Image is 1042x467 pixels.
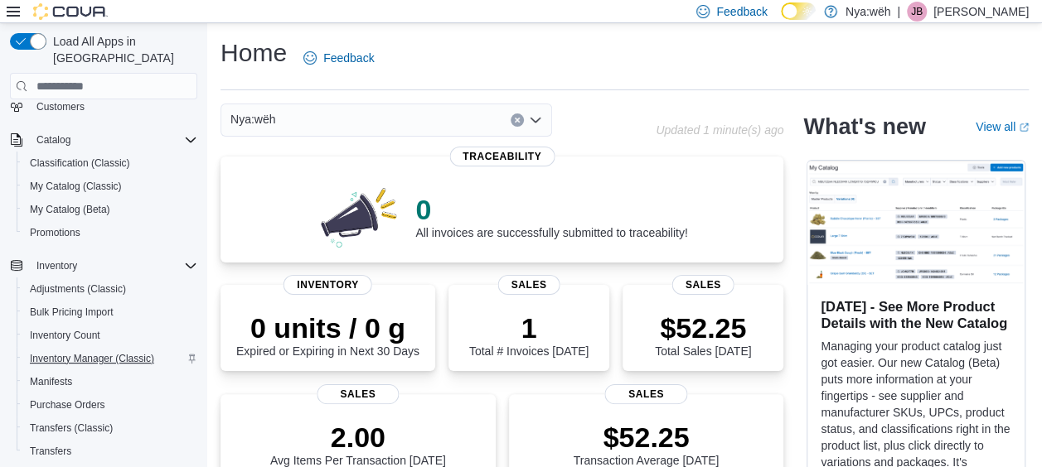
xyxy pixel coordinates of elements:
[270,421,446,454] p: 2.00
[30,352,154,365] span: Inventory Manager (Classic)
[574,421,720,454] p: $52.25
[23,279,197,299] span: Adjustments (Classic)
[30,421,113,435] span: Transfers (Classic)
[17,277,204,301] button: Adjustments (Classic)
[821,298,1011,331] h3: [DATE] - See More Product Details with the New Catalog
[23,418,119,438] a: Transfers (Classic)
[236,311,419,358] div: Expired or Expiring in Next 30 Days
[23,302,197,322] span: Bulk Pricing Import
[781,2,816,20] input: Dark Mode
[574,421,720,467] div: Transaction Average [DATE]
[270,421,446,467] div: Avg Items Per Transaction [DATE]
[17,440,204,463] button: Transfers
[17,198,204,221] button: My Catalog (Beta)
[911,2,923,22] span: JB
[655,311,751,344] p: $52.25
[3,128,204,152] button: Catalog
[846,2,890,22] p: Nya:wëh
[30,130,197,150] span: Catalog
[30,256,84,276] button: Inventory
[23,325,107,345] a: Inventory Count
[803,113,925,140] h2: What's new
[323,50,374,66] span: Feedback
[30,398,105,412] span: Purchase Orders
[23,223,87,243] a: Promotions
[221,36,287,70] h1: Home
[415,193,687,239] div: All invoices are successfully submitted to traceability!
[36,133,70,147] span: Catalog
[23,349,161,368] a: Inventory Manager (Classic)
[469,311,589,344] p: 1
[529,113,542,127] button: Open list of options
[297,41,380,75] a: Feedback
[17,152,204,175] button: Classification (Classic)
[30,156,130,170] span: Classification (Classic)
[23,176,197,196] span: My Catalog (Classic)
[23,349,197,368] span: Inventory Manager (Classic)
[230,109,275,129] span: Nya:wëh
[415,193,687,226] p: 0
[30,256,197,276] span: Inventory
[498,275,560,295] span: Sales
[236,311,419,344] p: 0 units / 0 g
[23,441,78,461] a: Transfers
[17,175,204,198] button: My Catalog (Classic)
[511,113,524,127] button: Clear input
[976,120,1029,133] a: View allExternal link
[449,147,555,166] span: Traceability
[17,393,204,416] button: Purchase Orders
[30,329,100,342] span: Inventory Count
[30,95,197,116] span: Customers
[3,254,204,277] button: Inventory
[46,33,197,66] span: Load All Apps in [GEOGRAPHIC_DATA]
[23,200,117,219] a: My Catalog (Beta)
[17,347,204,370] button: Inventory Manager (Classic)
[17,370,204,393] button: Manifests
[30,130,77,150] button: Catalog
[30,282,126,296] span: Adjustments (Classic)
[933,2,1029,22] p: [PERSON_NAME]
[1019,123,1029,132] svg: External link
[30,226,80,239] span: Promotions
[469,311,589,358] div: Total # Invoices [DATE]
[716,3,767,20] span: Feedback
[23,372,79,392] a: Manifests
[23,418,197,438] span: Transfers (Classic)
[30,97,91,117] a: Customers
[23,325,197,345] span: Inventory Count
[23,153,197,173] span: Classification (Classic)
[30,445,71,458] span: Transfers
[23,153,137,173] a: Classification (Classic)
[23,279,133,299] a: Adjustments (Classic)
[3,94,204,118] button: Customers
[30,375,72,388] span: Manifests
[23,395,112,415] a: Purchase Orders
[897,2,900,22] p: |
[23,302,120,322] a: Bulk Pricing Import
[23,200,197,219] span: My Catalog (Beta)
[23,176,128,196] a: My Catalog (Classic)
[23,395,197,415] span: Purchase Orders
[284,275,372,295] span: Inventory
[23,441,197,461] span: Transfers
[30,203,110,216] span: My Catalog (Beta)
[33,3,108,20] img: Cova
[907,2,927,22] div: Jenna Bristol
[17,416,204,440] button: Transfers (Classic)
[17,301,204,324] button: Bulk Pricing Import
[36,100,85,113] span: Customers
[655,311,751,358] div: Total Sales [DATE]
[36,259,77,272] span: Inventory
[23,223,197,243] span: Promotions
[672,275,734,295] span: Sales
[605,384,687,404] span: Sales
[30,180,122,193] span: My Catalog (Classic)
[317,384,399,404] span: Sales
[317,183,403,249] img: 0
[17,324,204,347] button: Inventory Count
[781,20,782,21] span: Dark Mode
[17,221,204,244] button: Promotions
[23,372,197,392] span: Manifests
[656,123,783,137] p: Updated 1 minute(s) ago
[30,306,114,319] span: Bulk Pricing Import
